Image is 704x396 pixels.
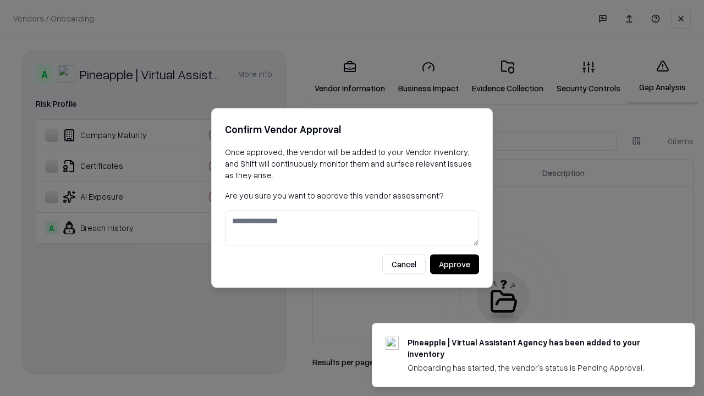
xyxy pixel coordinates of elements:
h2: Confirm Vendor Approval [225,122,479,137]
p: Are you sure you want to approve this vendor assessment? [225,190,479,201]
button: Approve [430,255,479,274]
p: Once approved, the vendor will be added to your Vendor Inventory, and Shift will continuously mon... [225,146,479,181]
button: Cancel [382,255,426,274]
img: trypineapple.com [386,337,399,350]
div: Pineapple | Virtual Assistant Agency has been added to your inventory [408,337,668,360]
div: Onboarding has started, the vendor's status is Pending Approval. [408,362,668,373]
